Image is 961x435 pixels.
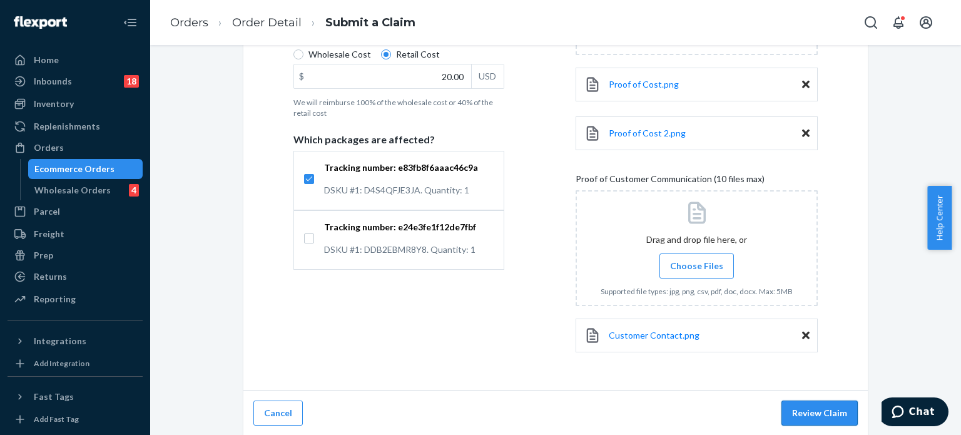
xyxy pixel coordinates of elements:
a: Freight [8,224,143,244]
span: Proof of Cost 2.png [609,128,686,138]
a: Wholesale Orders4 [28,180,143,200]
a: Submit a Claim [325,16,415,29]
button: Open Search Box [858,10,883,35]
div: Home [34,54,59,66]
input: Wholesale Cost [293,49,303,59]
a: Add Fast Tag [8,412,143,427]
div: 4 [129,184,139,197]
ol: breadcrumbs [160,4,425,41]
button: Review Claim [781,401,858,426]
button: Cancel [253,401,303,426]
p: DSKU #1: D4S4QFJE3JA. Quantity: 1 [324,184,494,197]
div: Returns [34,270,67,283]
button: Integrations [8,331,143,351]
span: Proof of Cost.png [609,79,679,90]
button: Close Navigation [118,10,143,35]
div: Replenishments [34,120,100,133]
span: Wholesale Cost [308,48,371,61]
a: Orders [170,16,208,29]
button: Help Center [927,186,952,250]
a: Replenishments [8,116,143,136]
span: Retail Cost [396,48,440,61]
a: Inventory [8,94,143,114]
div: Inbounds [34,75,72,88]
img: Flexport logo [14,16,67,29]
a: Order Detail [232,16,302,29]
a: Returns [8,267,143,287]
a: Proof of Cost.png [609,78,679,91]
div: 18 [124,75,139,88]
div: Parcel [34,205,60,218]
div: Prep [34,249,53,262]
p: Which packages are affected? [293,133,435,146]
a: Home [8,50,143,70]
a: Reporting [8,289,143,309]
div: USD [471,64,504,88]
a: Ecommerce Orders [28,159,143,179]
div: Freight [34,228,64,240]
button: Open account menu [913,10,938,35]
div: Wholesale Orders [34,184,111,197]
div: Add Integration [34,358,89,369]
div: $ [294,64,309,88]
input: Retail Cost [381,49,391,59]
a: Parcel [8,202,143,222]
p: Tracking number: e24e3fe1f12de7fbf [324,221,494,233]
a: Add Integration [8,356,143,371]
a: Inbounds18 [8,71,143,91]
button: Open notifications [886,10,911,35]
div: Fast Tags [34,391,74,403]
span: Customer Contact.png [609,330,699,340]
div: Orders [34,141,64,154]
input: $USD [294,64,471,88]
a: Customer Contact.png [609,329,699,342]
div: Integrations [34,335,86,347]
div: Add Fast Tag [34,414,79,424]
button: Fast Tags [8,387,143,407]
p: DSKU #1: DDB2EBMR8Y8. Quantity: 1 [324,243,494,256]
a: Proof of Cost 2.png [609,127,686,140]
div: Reporting [34,293,76,305]
p: Tracking number: e83fb8f6aaac46c9a [324,161,494,174]
div: Inventory [34,98,74,110]
a: Orders [8,138,143,158]
span: Proof of Customer Communication (10 files max) [576,173,765,190]
a: Prep [8,245,143,265]
input: Tracking number: e24e3fe1f12de7fbfDSKU #1: DDB2EBMR8Y8. Quantity: 1 [304,233,314,243]
iframe: Opens a widget where you can chat to one of our agents [882,397,948,429]
p: We will reimburse 100% of the wholesale cost or 40% of the retail cost [293,97,504,118]
div: Ecommerce Orders [34,163,114,175]
span: Choose Files [670,260,723,272]
input: Tracking number: e83fb8f6aaac46c9aDSKU #1: D4S4QFJE3JA. Quantity: 1 [304,174,314,184]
